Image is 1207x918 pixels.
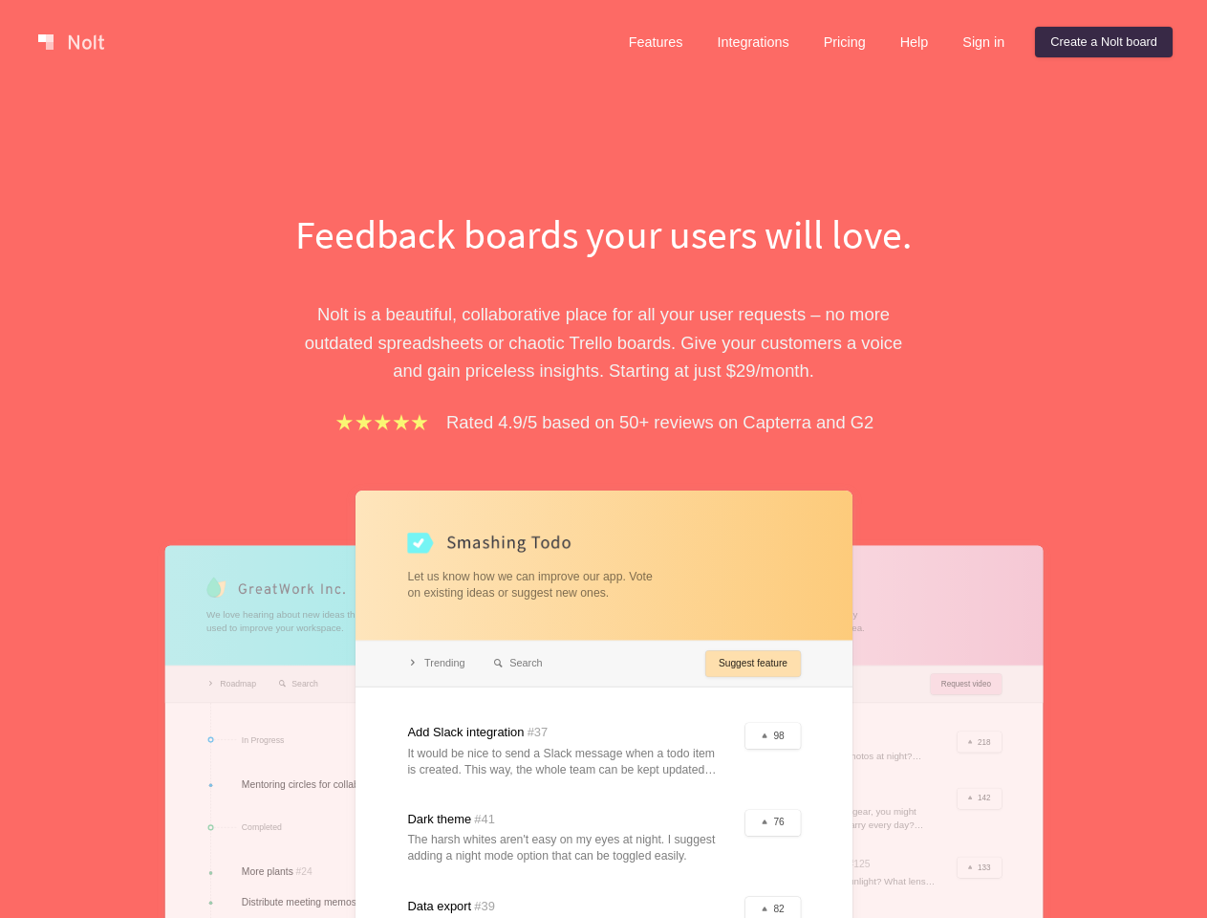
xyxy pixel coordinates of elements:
[446,408,873,436] p: Rated 4.9/5 based on 50+ reviews on Capterra and G2
[808,27,881,57] a: Pricing
[614,27,699,57] a: Features
[274,300,934,384] p: Nolt is a beautiful, collaborative place for all your user requests – no more outdated spreadshee...
[947,27,1020,57] a: Sign in
[334,411,431,433] img: stars.b067e34983.png
[701,27,804,57] a: Integrations
[885,27,944,57] a: Help
[1035,27,1173,57] a: Create a Nolt board
[274,207,934,262] h1: Feedback boards your users will love.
